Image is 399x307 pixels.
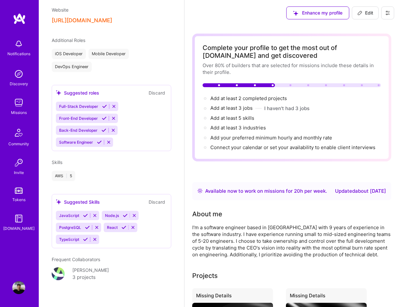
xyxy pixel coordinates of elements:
button: I haven't had 3 jobs [264,105,310,112]
span: Skills [52,159,62,165]
i: Reject [111,128,116,133]
span: Full-Stack Developer [59,104,98,109]
button: [URL][DOMAIN_NAME] [52,17,112,24]
i: Reject [132,213,137,218]
img: bell [12,37,25,50]
div: Projects [192,271,218,281]
div: [DOMAIN_NAME] [3,225,35,232]
button: Discard [147,89,167,97]
button: Discard [147,198,167,206]
img: User Avatar [52,267,65,280]
div: Invite [14,169,24,176]
span: TypeScript [59,237,79,242]
span: Add at least 3 jobs [210,105,253,111]
div: Over 80% of builders that are selected for missions include these details in their profile. [203,62,381,76]
i: Accept [123,213,128,218]
img: guide book [12,212,25,225]
div: Suggested Skills [56,199,100,205]
i: Reject [131,225,135,230]
div: Updated about [DATE] [335,187,386,195]
span: React [107,225,118,230]
span: Back-End Developer [59,128,98,133]
span: Edit [357,10,373,16]
i: Reject [111,104,116,109]
span: Frequent Collaborators [52,257,100,262]
i: icon SuggestedTeams [56,199,61,205]
span: | [66,173,67,179]
span: Enhance my profile [293,10,342,16]
div: iOS Developer [52,49,86,59]
span: Additional Roles [52,37,85,43]
div: Mobile Developer [89,49,129,59]
div: I'm a software engineer based in [GEOGRAPHIC_DATA] with 9 years of experience in the software ind... [192,224,391,258]
i: Reject [92,213,97,218]
i: Accept [83,237,88,242]
span: Add at least 3 industries [210,125,266,131]
div: Community [8,140,29,147]
span: PostgreSQL [59,225,81,230]
img: teamwork [12,96,25,109]
i: Accept [121,225,126,230]
div: 3 projects [72,273,96,281]
span: JavaScript [59,213,79,218]
span: Software Engineer [59,140,93,145]
i: Accept [97,140,102,145]
span: Node.js [105,213,119,218]
i: icon SuggestedTeams [56,90,61,96]
i: Accept [102,116,107,121]
span: 20 [294,188,300,194]
img: discovery [12,67,25,80]
div: AWS 5 [52,171,75,181]
div: Discovery [10,80,28,87]
span: Front-End Developer [59,116,98,121]
i: Reject [94,225,99,230]
div: Suggested roles [56,89,99,96]
div: DevOps Engineer [52,62,92,72]
div: Missions [11,109,27,116]
img: Availability [197,188,203,193]
img: User Avatar [12,281,25,294]
div: About me [192,209,222,219]
span: Connect your calendar or set your availability to enable client interviews [210,144,375,150]
img: tokens [15,188,23,194]
i: Reject [92,237,97,242]
i: Reject [106,140,111,145]
div: Missing Details [192,288,273,305]
div: Tokens [12,196,26,203]
i: Reject [111,116,116,121]
div: Complete your profile to get the most out of [DOMAIN_NAME] and get discovered [203,44,381,59]
span: Website [52,7,68,13]
img: Invite [12,156,25,169]
span: Add at least 5 skills [210,115,254,121]
div: [PERSON_NAME] [72,267,109,273]
i: Accept [85,225,90,230]
span: Add your preferred minimum hourly and monthly rate [210,135,332,141]
img: Community [11,125,26,140]
span: Add at least 2 completed projects [210,95,287,101]
img: logo [13,13,26,25]
div: Available now to work on missions for h per week . [205,187,327,195]
i: Accept [83,213,88,218]
div: Notifications [7,50,30,57]
i: Accept [102,104,107,109]
i: icon SuggestedTeams [293,11,298,16]
i: Accept [101,128,106,133]
div: Missing Details [286,288,367,305]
